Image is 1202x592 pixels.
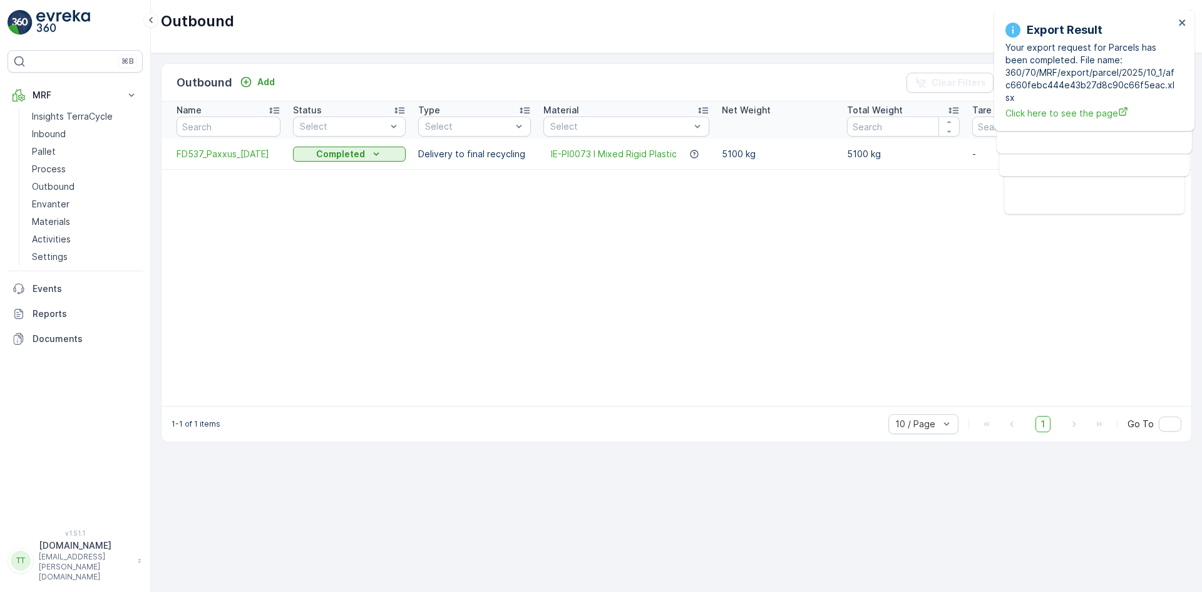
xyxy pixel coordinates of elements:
[316,148,365,160] p: Completed
[33,308,138,320] p: Reports
[39,552,131,582] p: [EMAIL_ADDRESS][PERSON_NAME][DOMAIN_NAME]
[847,117,960,137] input: Search
[121,56,134,66] p: ⌘B
[177,74,232,91] p: Outbound
[27,231,143,248] a: Activities
[27,178,143,195] a: Outbound
[1035,416,1050,432] span: 1
[543,104,579,117] p: Material
[39,539,131,552] p: [DOMAIN_NAME]
[161,11,234,31] p: Outbound
[418,104,440,117] p: Type
[418,148,531,160] p: Delivery to final recycling
[1027,21,1102,39] p: Export Result
[8,83,143,108] button: MRF
[32,198,69,210] p: Envanter
[32,145,56,158] p: Pallet
[551,148,677,160] a: IE-PI0073 I Mixed Rigid Plastic
[8,276,143,301] a: Events
[27,143,143,160] a: Pallet
[8,326,143,351] a: Documents
[33,333,138,345] p: Documents
[172,419,220,429] p: 1-1 of 1 items
[932,76,986,89] p: Clear Filters
[27,248,143,266] a: Settings
[32,216,70,228] p: Materials
[8,10,33,35] img: logo
[32,128,66,140] p: Inbound
[1005,41,1174,104] p: Your export request for Parcels has been completed. File name: 360/70/MRF/export/parcel/2025/10_1...
[11,551,31,571] div: TT
[32,180,74,193] p: Outbound
[847,104,903,117] p: Total Weight
[293,104,322,117] p: Status
[177,117,280,137] input: Search
[722,104,771,117] p: Net Weight
[847,148,960,160] p: 5100 kg
[1005,106,1174,120] a: Click here to see the page
[550,120,690,133] p: Select
[32,251,68,263] p: Settings
[32,110,113,123] p: Insights TerraCycle
[1128,418,1154,430] span: Go To
[33,89,118,101] p: MRF
[177,148,280,160] a: FD537_Paxxus_16.12.2024
[425,120,511,133] p: Select
[177,104,202,117] p: Name
[972,104,1025,117] p: Tare Weight
[177,148,280,160] span: FD537_Paxxus_[DATE]
[8,529,143,537] span: v 1.51.1
[1178,18,1187,29] button: close
[27,160,143,178] a: Process
[27,125,143,143] a: Inbound
[32,163,66,175] p: Process
[972,117,1085,137] input: Search
[722,148,835,160] p: 5100 kg
[235,75,280,90] button: Add
[27,195,143,213] a: Envanter
[33,283,138,295] p: Events
[293,147,406,162] button: Completed
[8,539,143,582] button: TT[DOMAIN_NAME][EMAIL_ADDRESS][PERSON_NAME][DOMAIN_NAME]
[300,120,386,133] p: Select
[27,108,143,125] a: Insights TerraCycle
[972,148,1085,160] p: -
[32,233,71,246] p: Activities
[27,213,143,231] a: Materials
[257,76,275,88] p: Add
[8,301,143,326] a: Reports
[907,73,994,93] button: Clear Filters
[36,10,90,35] img: logo_light-DOdMpM7g.png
